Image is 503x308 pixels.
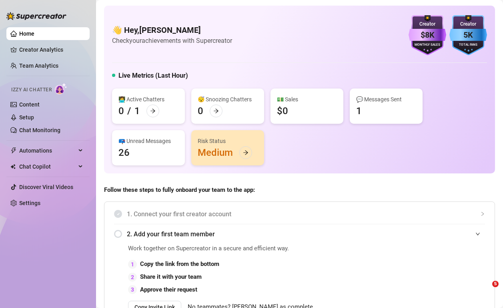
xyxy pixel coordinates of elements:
div: 1 [356,105,362,117]
div: Monthly Sales [409,42,446,48]
strong: Share it with your team [140,273,202,280]
span: 5 [492,281,499,287]
div: 2. Add your first team member [114,224,485,244]
a: Discover Viral Videos [19,184,73,190]
span: 1. Connect your first creator account [127,209,485,219]
div: Creator [449,20,487,28]
div: 1 [128,260,137,269]
div: 0 [118,105,124,117]
span: collapsed [480,211,485,216]
span: Chat Copilot [19,160,76,173]
a: Chat Monitoring [19,127,60,133]
span: arrow-right [150,108,156,114]
div: Creator [409,20,446,28]
div: 5K [449,29,487,41]
img: logo-BBDzfeDw.svg [6,12,66,20]
div: Total Fans [449,42,487,48]
img: purple-badge-B9DA21FR.svg [409,15,446,55]
div: 💵 Sales [277,95,337,104]
a: Home [19,30,34,37]
a: Settings [19,200,40,206]
div: Risk Status [198,137,258,145]
strong: Approve their request [140,286,197,293]
div: 👩‍💻 Active Chatters [118,95,178,104]
div: 26 [118,146,130,159]
span: arrow-right [213,108,219,114]
a: Content [19,101,40,108]
h5: Live Metrics (Last Hour) [118,71,188,81]
div: 3 [128,285,137,294]
div: $0 [277,105,288,117]
a: Creator Analytics [19,43,83,56]
img: Chat Copilot [10,164,16,169]
span: expanded [475,232,480,236]
span: arrow-right [243,150,248,155]
h4: 👋 Hey, [PERSON_NAME] [112,24,232,36]
div: $8K [409,29,446,41]
div: 💬 Messages Sent [356,95,416,104]
div: 😴 Snoozing Chatters [198,95,258,104]
div: 1 [134,105,140,117]
article: Check your achievements with Supercreator [112,36,232,46]
span: Izzy AI Chatter [11,86,52,94]
strong: Follow these steps to fully onboard your team to the app: [104,186,255,193]
span: Automations [19,144,76,157]
a: Setup [19,114,34,121]
img: AI Chatter [55,83,67,95]
iframe: Intercom live chat [476,281,495,300]
a: Team Analytics [19,62,58,69]
strong: Copy the link from the bottom [140,260,219,268]
div: 1. Connect your first creator account [114,204,485,224]
div: 📪 Unread Messages [118,137,178,145]
div: 0 [198,105,203,117]
div: 2 [128,273,137,282]
img: blue-badge-DgoSNQY1.svg [449,15,487,55]
span: 2. Add your first team member [127,229,485,239]
span: Work together on Supercreator in a secure and efficient way. [128,244,313,254]
span: thunderbolt [10,147,17,154]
